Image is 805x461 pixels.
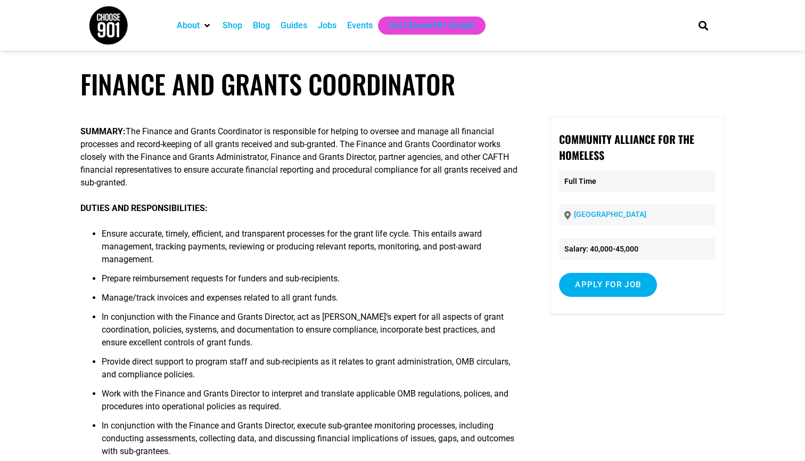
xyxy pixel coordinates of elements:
[177,19,200,32] a: About
[559,131,694,163] strong: Community Alliance for the Homeless
[574,210,646,219] a: [GEOGRAPHIC_DATA]
[559,238,715,260] li: Salary: 40,000-45,000
[102,311,518,355] li: In conjunction with the Finance and Grants Director, act as [PERSON_NAME]’s expert for all aspect...
[102,272,518,292] li: Prepare reimbursement requests for funders and sub-recipients.
[389,19,475,32] a: Get Choose901 Emails
[559,171,715,192] p: Full Time
[80,68,725,100] h1: Finance and Grants Coordinator
[253,19,270,32] a: Blog
[80,203,208,213] strong: DUTIES AND RESPONSIBILITIES:
[559,273,657,297] input: Apply for job
[281,19,307,32] a: Guides
[695,17,712,34] div: Search
[171,17,217,35] div: About
[102,292,518,311] li: Manage/track invoices and expenses related to all grant funds.
[102,355,518,387] li: Provide direct support to program staff and sub-recipients as it relates to grant administration,...
[80,125,518,189] p: The Finance and Grants Coordinator is responsible for helping to oversee and manage all financial...
[102,387,518,419] li: Work with the Finance and Grants Director to interpret and translate applicable OMB regulations, ...
[318,19,336,32] a: Jobs
[102,228,518,272] li: Ensure accurate, timely, efficient, and transparent processes for the grant life cycle. This enta...
[223,19,242,32] a: Shop
[80,126,126,136] strong: SUMMARY:
[171,17,680,35] nav: Main nav
[347,19,373,32] a: Events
